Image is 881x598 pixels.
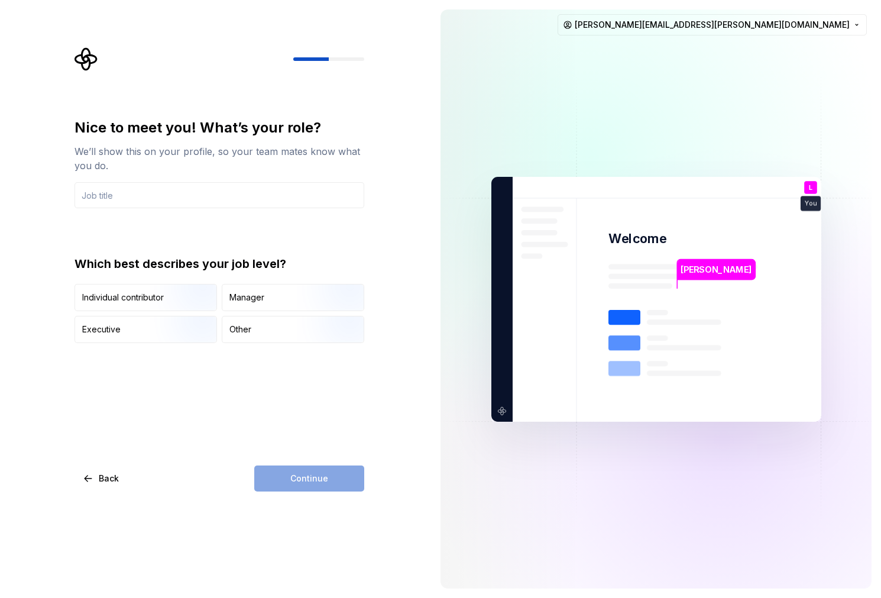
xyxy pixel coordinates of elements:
p: [PERSON_NAME] [681,263,752,276]
div: Nice to meet you! What’s your role? [75,118,364,137]
span: [PERSON_NAME][EMAIL_ADDRESS][PERSON_NAME][DOMAIN_NAME] [575,19,850,31]
input: Job title [75,182,364,208]
svg: Supernova Logo [75,47,98,71]
p: You [805,200,817,206]
button: Back [75,466,129,492]
p: Welcome [608,230,666,247]
button: [PERSON_NAME][EMAIL_ADDRESS][PERSON_NAME][DOMAIN_NAME] [558,14,867,35]
span: Back [99,473,119,484]
div: We’ll show this on your profile, so your team mates know what you do. [75,144,364,173]
div: Individual contributor [82,292,164,303]
div: Other [229,324,251,335]
div: Manager [229,292,264,303]
div: Which best describes your job level? [75,256,364,272]
p: L [808,184,812,190]
div: Executive [82,324,121,335]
